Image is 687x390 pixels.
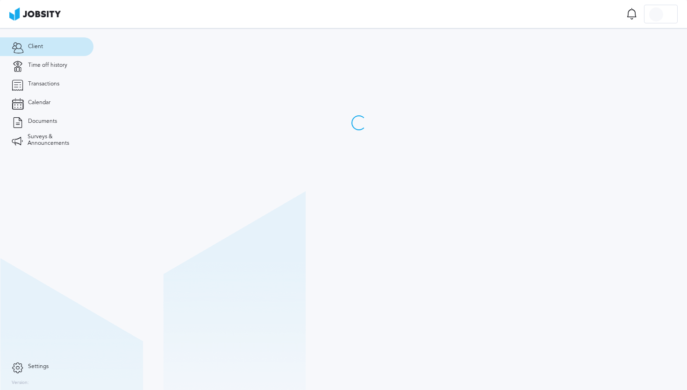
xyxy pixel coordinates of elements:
span: Calendar [28,99,50,106]
span: Settings [28,363,49,370]
span: Client [28,43,43,50]
span: Surveys & Announcements [28,134,82,147]
span: Documents [28,118,57,125]
span: Time off history [28,62,67,69]
span: Transactions [28,81,59,87]
img: ab4bad089aa723f57921c736e9817d99.png [9,7,61,21]
label: Version: [12,380,29,386]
